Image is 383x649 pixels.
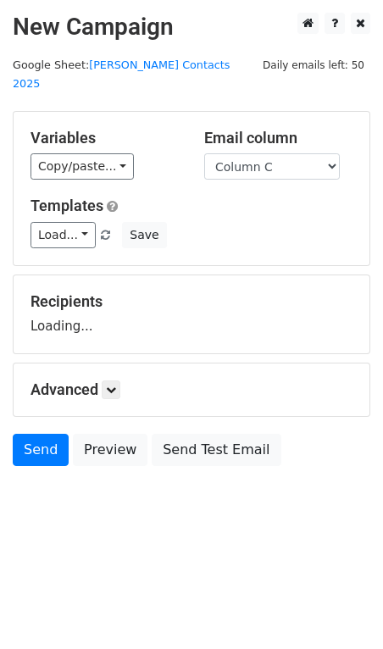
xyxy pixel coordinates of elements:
[152,434,280,466] a: Send Test Email
[31,129,179,147] h5: Variables
[31,292,352,311] h5: Recipients
[31,380,352,399] h5: Advanced
[13,58,230,91] small: Google Sheet:
[204,129,352,147] h5: Email column
[257,58,370,71] a: Daily emails left: 50
[257,56,370,75] span: Daily emails left: 50
[31,222,96,248] a: Load...
[13,58,230,91] a: [PERSON_NAME] Contacts 2025
[31,292,352,336] div: Loading...
[122,222,166,248] button: Save
[31,153,134,180] a: Copy/paste...
[13,13,370,42] h2: New Campaign
[73,434,147,466] a: Preview
[13,434,69,466] a: Send
[31,197,103,214] a: Templates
